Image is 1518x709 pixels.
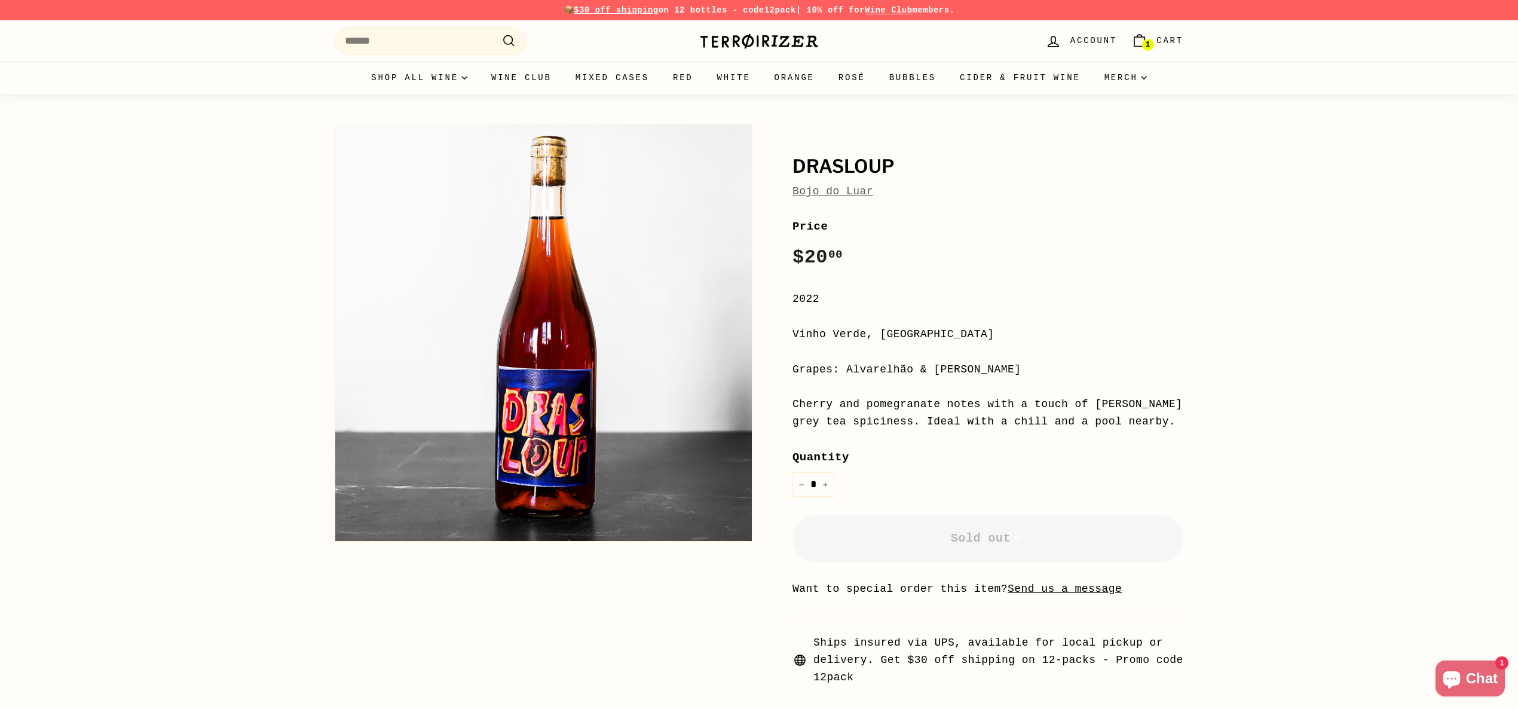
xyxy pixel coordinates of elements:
span: Account [1070,34,1117,47]
summary: Shop all wine [359,62,479,94]
summary: Merch [1092,62,1159,94]
a: Send us a message [1008,583,1122,595]
a: White [705,62,763,94]
span: Cart [1156,34,1183,47]
a: Wine Club [865,5,913,15]
a: Red [661,62,705,94]
p: 📦 on 12 bottles - code | 10% off for members. [335,4,1183,17]
a: Account [1038,23,1124,59]
span: $30 off shipping [574,5,659,15]
div: Vinho Verde, [GEOGRAPHIC_DATA] [792,326,1183,343]
a: Bojo do Luar [792,185,873,197]
span: $20 [792,246,843,268]
a: Wine Club [479,62,564,94]
span: 1 [1146,41,1150,49]
button: Increase item quantity by one [816,472,834,497]
h1: Drasloup [792,157,1183,177]
button: Sold out [792,515,1183,563]
li: Want to special order this item? [792,580,1183,598]
input: quantity [792,472,834,497]
div: Grapes: Alvarelhão & [PERSON_NAME] [792,361,1183,378]
a: Orange [763,62,827,94]
strong: 12pack [764,5,796,15]
div: Cherry and pomegranate notes with a touch of [PERSON_NAME] grey tea spiciness. Ideal with a chill... [792,396,1183,430]
span: Ships insured via UPS, available for local pickup or delivery. Get $30 off shipping on 12-packs -... [813,634,1183,686]
div: 2022 [792,291,1183,308]
label: Quantity [792,448,1183,466]
sup: 00 [828,248,843,261]
a: Bubbles [877,62,948,94]
div: Primary [311,62,1207,94]
img: Drasloup [335,124,752,541]
a: Mixed Cases [564,62,661,94]
a: Cart [1124,23,1190,59]
span: Sold out [951,531,1025,545]
label: Price [792,218,1183,236]
a: Rosé [827,62,877,94]
inbox-online-store-chat: Shopify online store chat [1432,661,1508,699]
button: Reduce item quantity by one [792,472,810,497]
a: Cider & Fruit Wine [948,62,1092,94]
